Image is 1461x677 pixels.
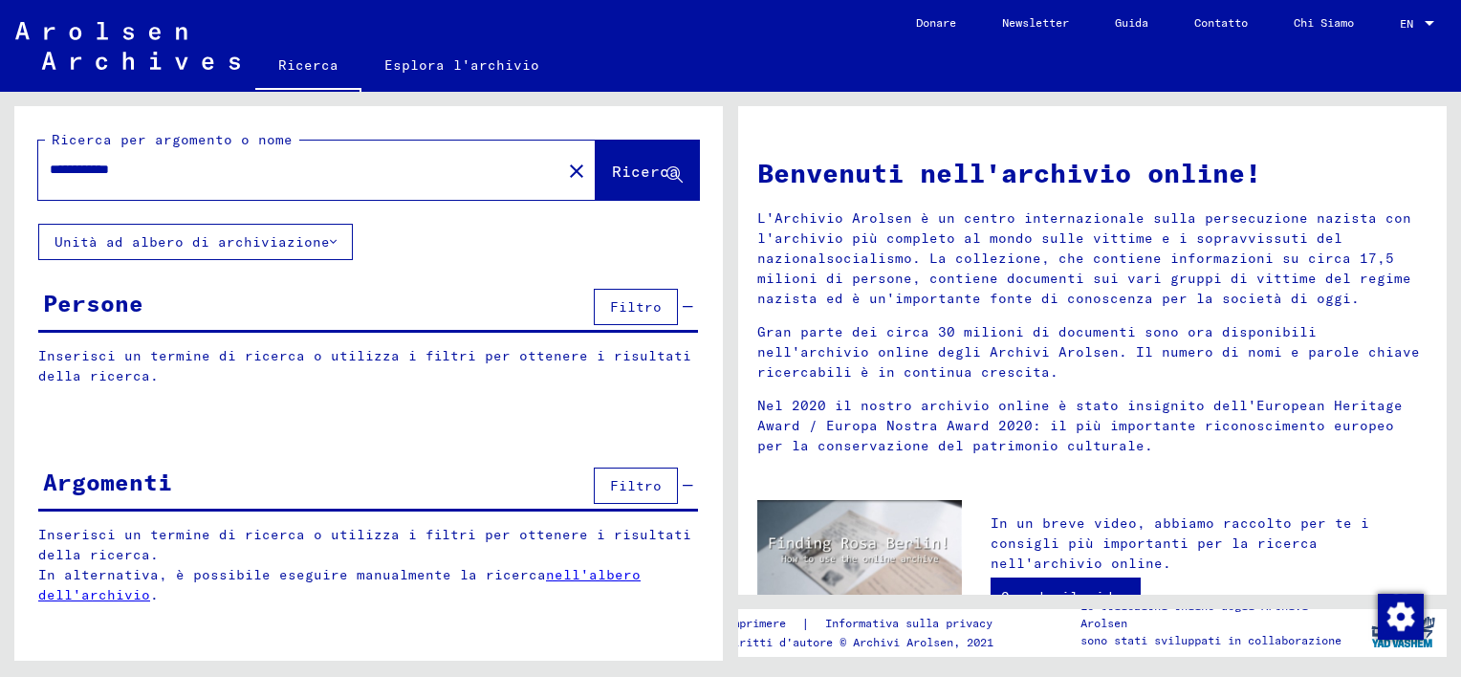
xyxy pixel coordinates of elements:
p: Diritti d'autore © Archivi Arolsen, 2021 [726,634,1015,651]
span: Ricerca [612,162,679,181]
p: sono stati sviluppati in collaborazione con [1080,632,1358,666]
a: Informativa sulla privacy [810,614,1015,634]
a: Ricerca [255,42,361,92]
mat-label: Ricerca per argomento o nome [52,131,293,148]
p: Inserisci un termine di ricerca o utilizza i filtri per ottenere i risultati della ricerca. In al... [38,525,699,605]
img: yv_logo.png [1367,608,1439,656]
a: Guarda il video [991,578,1141,616]
button: Unità ad albero di archiviazione [38,224,353,260]
font: | [801,614,810,634]
a: nell'albero dell'archivio [38,566,641,603]
button: Chiaro [557,151,596,189]
font: Unità ad albero di archiviazione [55,233,330,251]
span: EN [1400,17,1421,31]
p: Nel 2020 il nostro archivio online è stato insignito dell'European Heritage Award / Europa Nostra... [757,396,1428,456]
span: Filtro [610,477,662,494]
p: L'Archivio Arolsen è un centro internazionale sulla persecuzione nazista con l'archivio più compl... [757,208,1428,309]
div: Modifica consenso [1377,593,1423,639]
div: Argomenti [43,465,172,499]
button: Filtro [594,468,678,504]
a: Imprimere [726,614,801,634]
button: Filtro [594,289,678,325]
mat-icon: close [565,160,588,183]
img: video.jpg [757,500,962,611]
a: Esplora l'archivio [361,42,562,88]
p: Gran parte dei circa 30 milioni di documenti sono ora disponibili nell'archivio online degli Arch... [757,322,1428,382]
img: Arolsen_neg.svg [15,22,240,70]
span: Filtro [610,298,662,316]
p: Le collezioni online degli Archivi Arolsen [1080,598,1358,632]
img: Modifica consenso [1378,594,1424,640]
p: In un breve video, abbiamo raccolto per te i consigli più importanti per la ricerca nell'archivio... [991,513,1428,574]
div: Persone [43,286,143,320]
button: Ricerca [596,141,699,200]
p: Inserisci un termine di ricerca o utilizza i filtri per ottenere i risultati della ricerca. [38,346,698,386]
h1: Benvenuti nell'archivio online! [757,153,1428,193]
